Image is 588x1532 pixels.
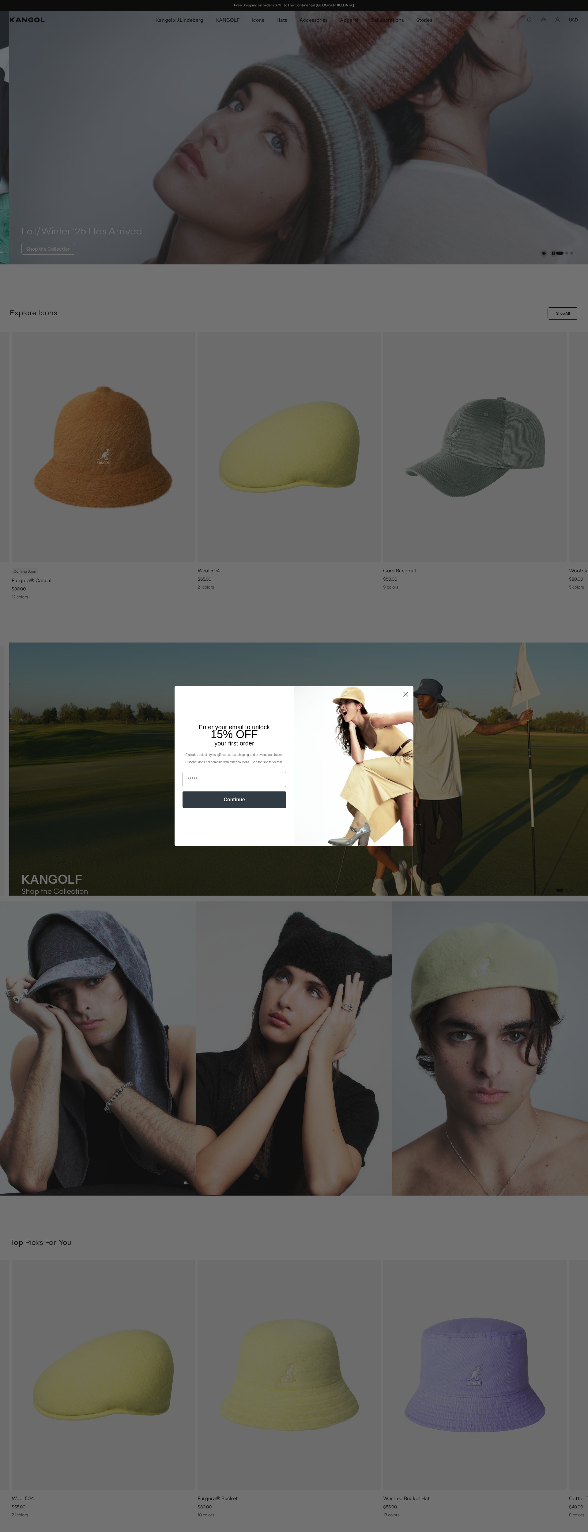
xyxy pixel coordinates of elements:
img: 93be19ad-e773-4382-80b9-c9d740c9197f.jpeg [294,686,413,846]
span: your first order [214,740,254,747]
span: Enter your email to unlock [199,724,270,730]
button: Continue [183,791,286,808]
input: Email [183,772,286,787]
span: *Excludes select styles, gift cards, tax, shipping and previous purchases. Discount does not comb... [184,753,284,764]
span: 15% OFF [211,728,258,741]
button: Close dialog [400,689,411,700]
